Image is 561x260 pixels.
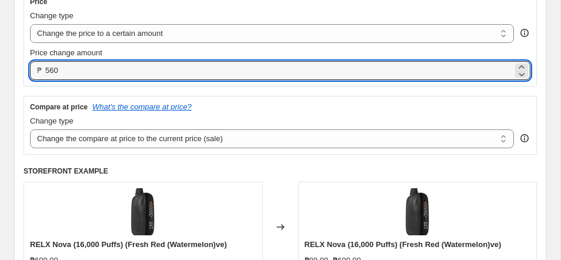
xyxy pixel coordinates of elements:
img: Screenshot_2024-12-16_at_3.26.56_PM_80x.png [394,188,441,235]
img: Screenshot_2024-12-16_at_3.26.56_PM_80x.png [119,188,166,235]
input: 80.00 [45,61,513,80]
span: RELX Nova (16,000 Puffs) (Fresh Red (Watermelon)ve) [305,240,502,249]
button: What's the compare at price? [92,102,192,111]
span: Price change amount [30,48,102,57]
span: RELX Nova (16,000 Puffs) (Fresh Red (Watermelon)ve) [30,240,227,249]
span: ₱ [37,66,42,75]
div: help [519,132,530,144]
span: Change type [30,116,74,125]
span: Change type [30,11,74,20]
div: help [519,27,530,39]
h3: Compare at price [30,102,88,112]
h6: STOREFRONT EXAMPLE [24,166,537,176]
